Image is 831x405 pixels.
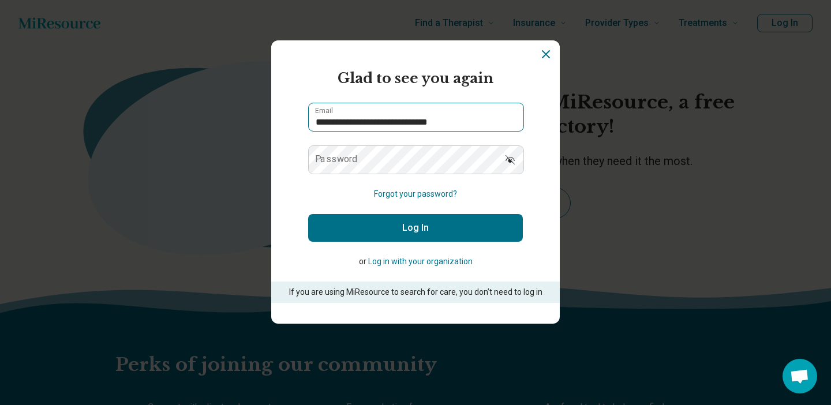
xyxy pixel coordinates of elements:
[271,40,560,324] section: Login Dialog
[497,145,523,173] button: Show password
[308,68,523,89] h2: Glad to see you again
[539,47,553,61] button: Dismiss
[308,256,523,268] p: or
[315,155,358,164] label: Password
[308,214,523,242] button: Log In
[374,188,457,200] button: Forgot your password?
[315,107,333,114] label: Email
[287,286,544,298] p: If you are using MiResource to search for care, you don’t need to log in
[368,256,473,268] button: Log in with your organization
